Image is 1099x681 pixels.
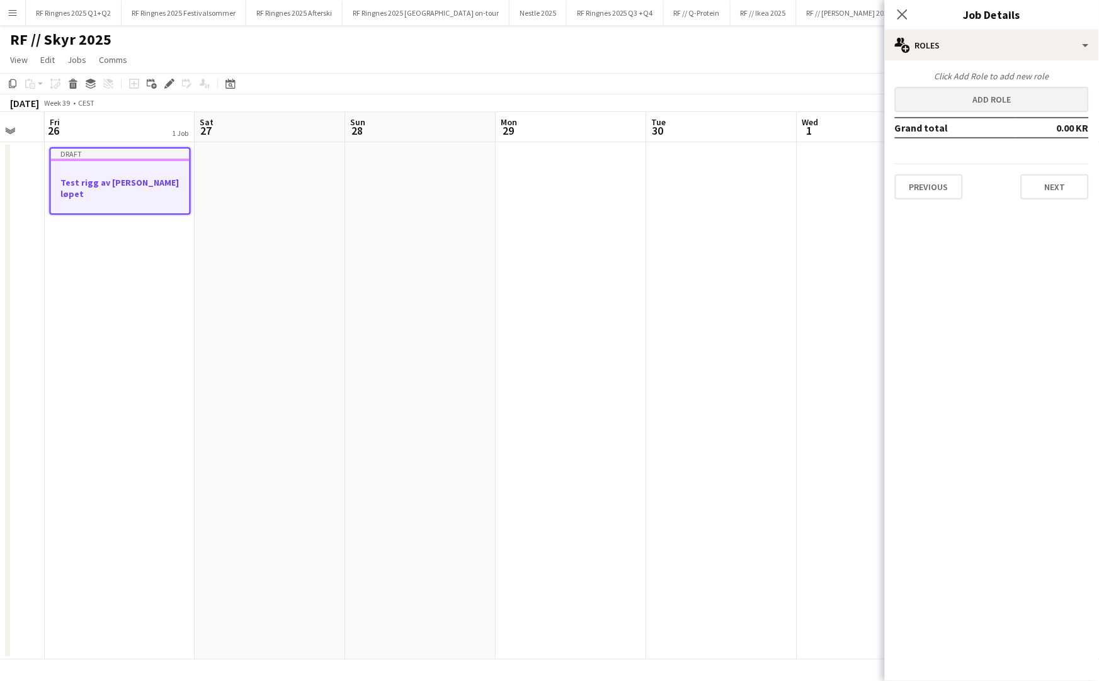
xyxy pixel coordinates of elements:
[94,52,132,68] a: Comms
[5,52,33,68] a: View
[652,116,666,128] span: Tue
[885,30,1099,60] div: Roles
[62,52,91,68] a: Jobs
[499,123,518,138] span: 29
[99,54,127,65] span: Comms
[1015,118,1089,138] td: 0.00 KR
[78,98,94,108] div: CEST
[48,123,60,138] span: 26
[885,6,1099,23] h3: Job Details
[664,1,731,25] button: RF // Q-Protein
[895,118,1015,138] td: Grand total
[567,1,664,25] button: RF Ringnes 2025 Q3 +Q4
[42,98,73,108] span: Week 39
[200,116,214,128] span: Sat
[10,30,111,49] h1: RF // Skyr 2025
[343,1,510,25] button: RF Ringnes 2025 [GEOGRAPHIC_DATA] on-tour
[67,54,86,65] span: Jobs
[10,54,28,65] span: View
[797,1,903,25] button: RF // [PERSON_NAME] 2025
[50,147,191,215] app-job-card: DraftTest rigg av [PERSON_NAME] løpet
[122,1,246,25] button: RF Ringnes 2025 Festivalsommer
[173,128,189,138] div: 1 Job
[650,123,666,138] span: 30
[501,116,518,128] span: Mon
[895,174,963,200] button: Previous
[50,116,60,128] span: Fri
[246,1,343,25] button: RF Ringnes 2025 Afterski
[198,123,214,138] span: 27
[35,52,60,68] a: Edit
[510,1,567,25] button: Nestle 2025
[349,123,366,138] span: 28
[800,123,819,138] span: 1
[895,87,1089,112] button: Add role
[895,70,1089,82] div: Click Add Role to add new role
[731,1,797,25] button: RF // Ikea 2025
[351,116,366,128] span: Sun
[40,54,55,65] span: Edit
[51,177,190,200] h3: Test rigg av [PERSON_NAME] løpet
[10,97,39,110] div: [DATE]
[802,116,819,128] span: Wed
[1021,174,1089,200] button: Next
[51,149,190,159] div: Draft
[26,1,122,25] button: RF Ringnes 2025 Q1+Q2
